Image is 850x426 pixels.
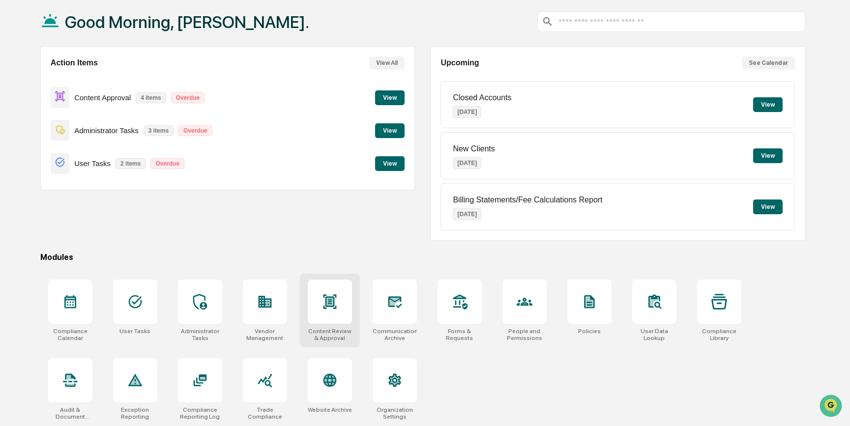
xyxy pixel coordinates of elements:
[375,90,405,105] button: View
[119,328,150,335] div: User Tasks
[20,124,63,134] span: Preclearance
[453,93,511,102] p: Closed Accounts
[48,406,92,420] div: Audit & Document Logs
[136,92,166,103] p: 4 items
[375,123,405,138] button: View
[69,166,119,174] a: Powered byPylon
[369,57,405,69] button: View All
[81,124,122,134] span: Attestations
[753,148,783,163] button: View
[742,57,795,69] button: See Calendar
[502,328,547,341] div: People and Permissions
[10,21,179,36] p: How can we help?
[71,125,79,133] div: 🗄️
[453,208,481,220] p: [DATE]
[697,328,741,341] div: Compliance Library
[74,93,131,102] p: Content Approval
[113,406,157,420] div: Exception Reporting
[167,78,179,90] button: Start new chat
[375,92,405,102] a: View
[33,85,124,93] div: We're available if you need us!
[375,158,405,168] a: View
[178,328,222,341] div: Administrator Tasks
[243,406,287,420] div: Trade Compliance
[308,406,352,413] div: Website Archive
[171,92,205,103] p: Overdue
[74,159,111,168] p: User Tasks
[453,196,602,204] p: Billing Statements/Fee Calculations Report
[632,328,676,341] div: User Data Lookup
[178,406,222,420] div: Compliance Reporting Log
[753,199,783,214] button: View
[67,120,126,138] a: 🗄️Attestations
[440,58,479,67] h2: Upcoming
[10,125,18,133] div: 🖐️
[243,328,287,341] div: Vendor Management
[6,120,67,138] a: 🖐️Preclearance
[373,328,417,341] div: Communications Archive
[40,253,805,262] div: Modules
[74,126,139,135] p: Administrator Tasks
[178,125,212,136] p: Overdue
[578,328,601,335] div: Policies
[10,143,18,151] div: 🔎
[6,139,66,156] a: 🔎Data Lookup
[453,157,481,169] p: [DATE]
[33,75,161,85] div: Start new chat
[375,156,405,171] button: View
[308,328,352,341] div: Content Review & Approval
[65,12,309,32] h1: Good Morning, [PERSON_NAME].
[150,158,184,169] p: Overdue
[51,58,98,67] h2: Action Items
[116,158,146,169] p: 2 items
[373,406,417,420] div: Organization Settings
[10,75,28,93] img: 1746055101610-c473b297-6a78-478c-a979-82029cc54cd1
[98,167,119,174] span: Pylon
[144,125,174,136] p: 3 items
[438,328,482,341] div: Forms & Requests
[48,328,92,341] div: Compliance Calendar
[453,144,495,153] p: New Clients
[819,394,845,420] iframe: Open customer support
[753,97,783,112] button: View
[375,125,405,135] a: View
[453,106,481,118] p: [DATE]
[20,142,62,152] span: Data Lookup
